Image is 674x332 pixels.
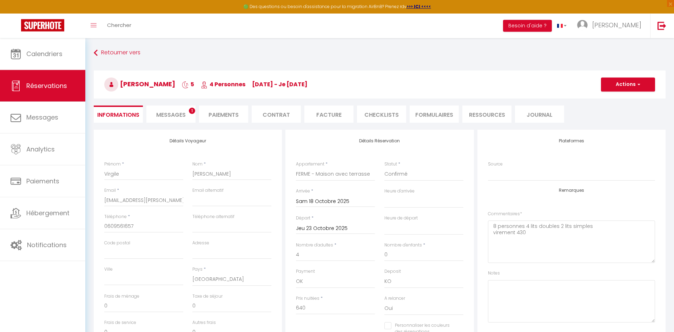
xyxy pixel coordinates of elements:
[357,106,406,123] li: CHECKLISTS
[26,81,67,90] span: Réservations
[462,106,511,123] li: Ressources
[104,319,136,326] label: Frais de service
[104,138,271,143] h4: Détails Voyageur
[384,295,405,302] label: A relancer
[407,4,431,9] a: >>> ICI <<<<
[104,187,116,194] label: Email
[296,215,310,222] label: Départ
[488,188,655,193] h4: Remarques
[199,106,248,123] li: Paiements
[296,242,333,249] label: Nombre d'adultes
[192,240,209,246] label: Adresse
[577,20,588,31] img: ...
[592,21,641,29] span: [PERSON_NAME]
[296,295,319,302] label: Prix nuitées
[189,108,195,114] span: 1
[410,106,459,123] li: FORMULAIRES
[488,138,655,143] h4: Plateformes
[94,106,143,123] li: Informations
[384,188,415,195] label: Heure d'arrivée
[488,161,503,168] label: Source
[488,270,500,277] label: Notes
[104,293,139,300] label: Frais de ménage
[102,14,137,38] a: Chercher
[94,47,666,59] a: Retourner vers
[107,21,131,29] span: Chercher
[384,215,418,222] label: Heure de départ
[658,21,666,30] img: logout
[384,161,397,168] label: Statut
[296,268,315,275] label: Payment
[296,138,463,143] h4: Détails Réservation
[503,20,552,32] button: Besoin d'aide ?
[104,266,113,273] label: Ville
[26,49,62,58] span: Calendriers
[252,106,301,123] li: Contrat
[201,80,245,88] span: 4 Personnes
[384,242,422,249] label: Nombre d'enfants
[156,111,186,119] span: Messages
[104,240,130,246] label: Code postal
[104,214,127,220] label: Téléphone
[26,209,70,217] span: Hébergement
[192,266,203,273] label: Pays
[192,187,224,194] label: Email alternatif
[304,106,353,123] li: Facture
[104,161,121,168] label: Prénom
[26,145,55,154] span: Analytics
[296,188,310,195] label: Arrivée
[192,319,216,326] label: Autres frais
[296,161,324,168] label: Appartement
[27,240,67,249] span: Notifications
[21,19,64,32] img: Super Booking
[601,77,655,92] button: Actions
[26,113,58,122] span: Messages
[488,211,522,217] label: Commentaires
[515,106,564,123] li: Journal
[192,214,234,220] label: Téléphone alternatif
[384,268,401,275] label: Deposit
[192,161,203,168] label: Nom
[26,177,59,185] span: Paiements
[192,293,223,300] label: Taxe de séjour
[572,14,650,38] a: ... [PERSON_NAME]
[182,80,194,88] span: 5
[252,80,308,88] span: [DATE] - je [DATE]
[104,80,175,88] span: [PERSON_NAME]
